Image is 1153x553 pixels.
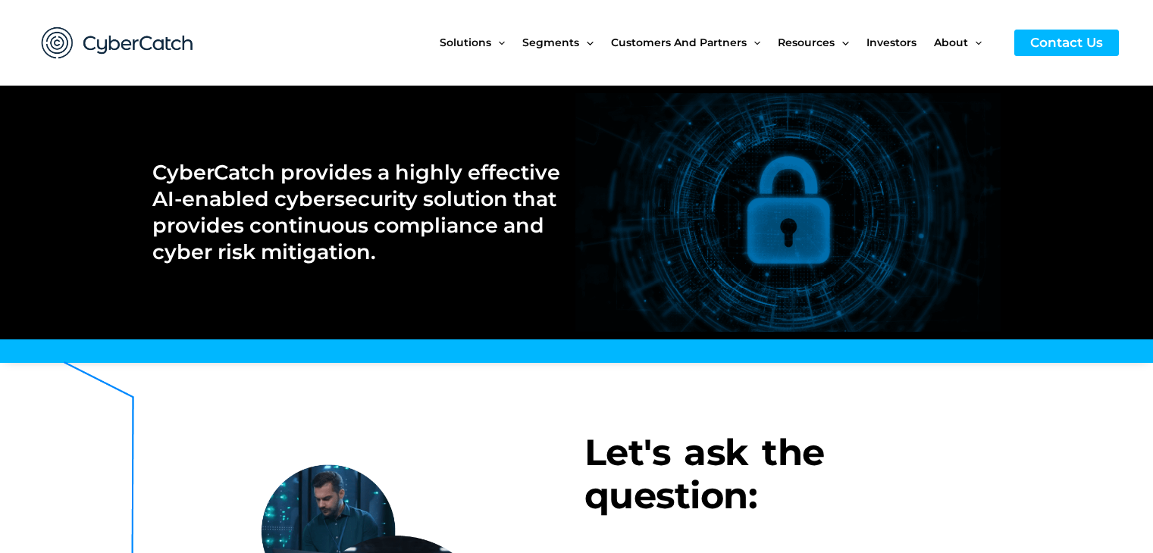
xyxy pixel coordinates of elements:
a: Investors [866,11,934,74]
span: Menu Toggle [968,11,982,74]
span: Menu Toggle [491,11,505,74]
img: CyberCatch [27,11,208,74]
a: Contact Us [1014,30,1119,56]
h3: Let's ask the question: [584,431,1001,518]
span: Menu Toggle [579,11,593,74]
span: Investors [866,11,916,74]
span: Menu Toggle [747,11,760,74]
span: Solutions [440,11,491,74]
span: Resources [778,11,835,74]
span: Customers and Partners [611,11,747,74]
span: About [934,11,968,74]
span: Menu Toggle [835,11,848,74]
h2: CyberCatch provides a highly effective AI-enabled cybersecurity solution that provides continuous... [152,159,561,265]
nav: Site Navigation: New Main Menu [440,11,999,74]
span: Segments [522,11,579,74]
